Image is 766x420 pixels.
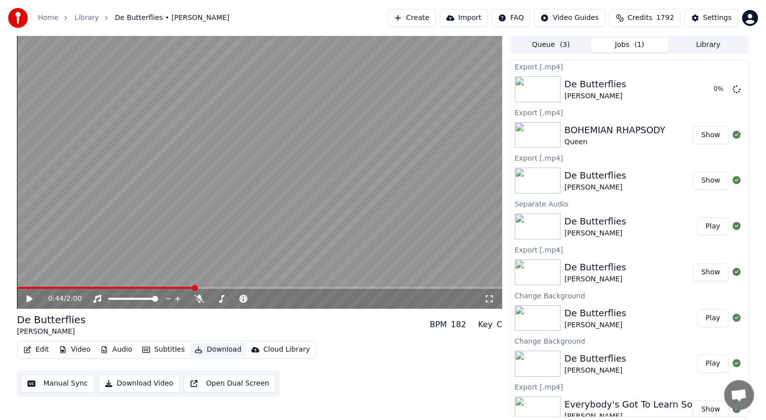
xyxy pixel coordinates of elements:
[48,294,72,304] div: /
[492,9,530,27] button: FAQ
[38,13,58,23] a: Home
[511,335,749,347] div: Change Background
[191,343,245,357] button: Download
[565,274,626,284] div: [PERSON_NAME]
[21,375,94,393] button: Manual Sync
[565,398,727,412] div: Everybody's Got To Learn Sometime
[96,343,136,357] button: Audio
[565,77,626,91] div: De Butterflies
[440,9,488,27] button: Import
[697,309,729,327] button: Play
[263,345,310,355] div: Cloud Library
[656,13,674,23] span: 1792
[98,375,180,393] button: Download Video
[565,169,626,183] div: De Butterflies
[66,294,82,304] span: 2:00
[693,126,729,144] button: Show
[565,320,626,330] div: [PERSON_NAME]
[511,289,749,301] div: Change Background
[534,9,605,27] button: Video Guides
[565,137,665,147] div: Queen
[565,306,626,320] div: De Butterflies
[115,13,229,23] span: De Butterflies • [PERSON_NAME]
[565,352,626,366] div: De Butterflies
[697,355,729,373] button: Play
[55,343,94,357] button: Video
[724,380,754,410] div: Open de chat
[693,172,729,190] button: Show
[634,40,644,50] span: ( 1 )
[703,13,732,23] div: Settings
[74,13,99,23] a: Library
[685,9,738,27] button: Settings
[38,13,229,23] nav: breadcrumb
[387,9,436,27] button: Create
[609,9,681,27] button: Credits1792
[19,343,53,357] button: Edit
[511,106,749,118] div: Export [.mp4]
[565,214,626,228] div: De Butterflies
[512,38,590,52] button: Queue
[478,319,493,331] div: Key
[565,228,626,238] div: [PERSON_NAME]
[8,8,28,28] img: youka
[714,85,729,93] div: 0 %
[511,60,749,72] div: Export [.mp4]
[565,366,626,376] div: [PERSON_NAME]
[565,123,665,137] div: BOHEMIAN RHAPSODY
[697,217,729,235] button: Play
[693,263,729,281] button: Show
[565,183,626,193] div: [PERSON_NAME]
[138,343,189,357] button: Subtitles
[669,38,748,52] button: Library
[511,243,749,255] div: Export [.mp4]
[565,260,626,274] div: De Butterflies
[17,327,86,337] div: [PERSON_NAME]
[511,381,749,393] div: Export [.mp4]
[451,319,466,331] div: 182
[693,401,729,419] button: Show
[628,13,652,23] span: Credits
[17,313,86,327] div: De Butterflies
[590,38,669,52] button: Jobs
[184,375,276,393] button: Open Dual Screen
[511,152,749,164] div: Export [.mp4]
[430,319,447,331] div: BPM
[48,294,64,304] span: 0:44
[497,319,502,331] div: C
[560,40,570,50] span: ( 3 )
[565,91,626,101] div: [PERSON_NAME]
[511,198,749,210] div: Separate Audio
